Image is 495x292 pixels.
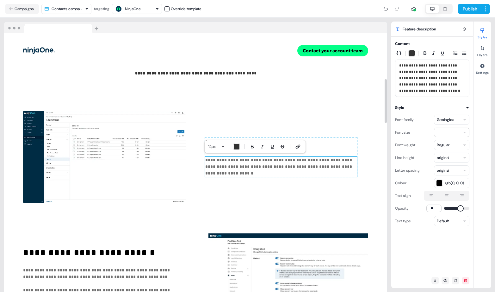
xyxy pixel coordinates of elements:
[395,41,410,47] div: Content
[437,218,449,224] div: Default
[395,191,411,201] div: Text align
[437,167,449,174] div: original
[458,4,481,14] button: Publish
[112,4,162,14] button: NinjaOne
[395,115,414,125] div: Font family
[473,43,491,57] button: Layers
[125,6,141,12] div: NinjaOne
[437,117,454,123] div: Geologica
[437,142,449,148] div: Regular
[206,143,221,150] button: 14px
[395,178,406,188] div: Colour
[395,153,414,163] div: Line height
[395,105,469,111] button: Style
[297,45,368,56] button: Contact your account team
[94,6,109,12] div: targeting
[395,203,409,213] div: Opacity
[4,22,101,33] img: Browser topbar
[395,140,415,150] div: Font weight
[395,127,410,137] div: Font size
[171,6,201,12] div: Override template
[473,25,491,39] button: Styles
[403,26,436,32] span: Feature description
[434,178,469,188] button: rgb(0, 0, 0)
[5,4,39,14] button: Campaigns
[23,110,186,205] img: Image
[395,105,404,111] div: Style
[52,6,83,12] div: Contacts campaign
[434,115,469,125] button: Geologica
[473,61,491,75] button: Settings
[445,180,467,186] span: rgb(0, 0, 0)
[395,216,411,226] div: Text type
[395,165,420,175] div: Letter spacing
[208,143,216,150] span: 14 px
[198,45,368,56] div: Contact your account team
[437,155,449,161] div: original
